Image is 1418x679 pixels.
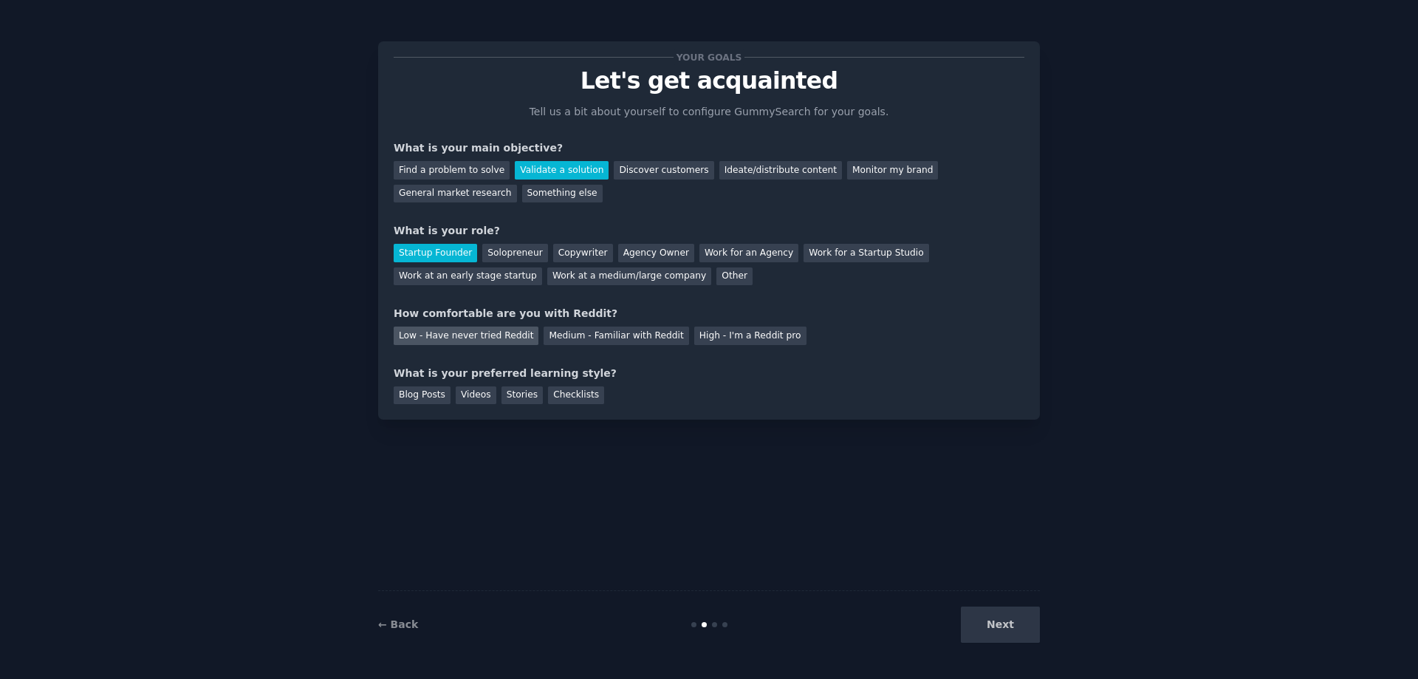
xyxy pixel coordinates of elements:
div: Work for a Startup Studio [804,244,928,262]
div: Find a problem to solve [394,161,510,180]
span: Your goals [674,50,744,65]
div: Monitor my brand [847,161,938,180]
div: Videos [456,386,496,405]
a: ← Back [378,618,418,630]
p: Tell us a bit about yourself to configure GummySearch for your goals. [523,104,895,120]
div: Other [716,267,753,286]
div: Startup Founder [394,244,477,262]
div: General market research [394,185,517,203]
div: Blog Posts [394,386,451,405]
div: Work at a medium/large company [547,267,711,286]
div: Copywriter [553,244,613,262]
div: Agency Owner [618,244,694,262]
div: High - I'm a Reddit pro [694,327,806,345]
div: Medium - Familiar with Reddit [544,327,688,345]
div: Stories [501,386,543,405]
div: What is your preferred learning style? [394,366,1024,381]
div: What is your main objective? [394,140,1024,156]
div: Ideate/distribute content [719,161,842,180]
div: Discover customers [614,161,713,180]
div: Validate a solution [515,161,609,180]
div: Solopreneur [482,244,547,262]
div: Work at an early stage startup [394,267,542,286]
p: Let's get acquainted [394,68,1024,94]
div: Something else [522,185,603,203]
div: Checklists [548,386,604,405]
div: What is your role? [394,223,1024,239]
div: How comfortable are you with Reddit? [394,306,1024,321]
div: Low - Have never tried Reddit [394,327,538,345]
div: Work for an Agency [699,244,798,262]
